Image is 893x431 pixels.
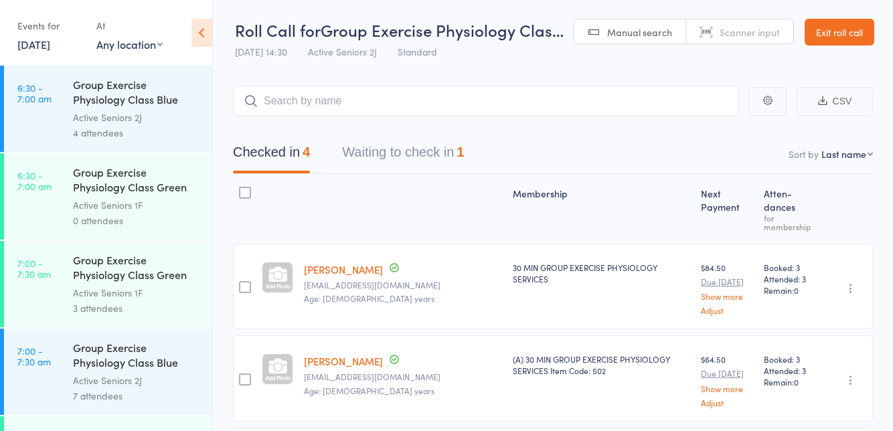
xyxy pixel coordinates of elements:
span: Booked: 3 [764,353,819,365]
div: Events for [17,15,83,37]
span: Age: [DEMOGRAPHIC_DATA] years [304,292,434,304]
span: Remain: [764,284,819,296]
small: juliearmitage@email.com [304,280,502,290]
div: Last name [821,147,866,161]
a: Adjust [701,398,753,407]
div: 1 [457,145,464,159]
span: 0 [794,376,799,387]
button: CSV [797,87,873,116]
span: Standard [398,45,437,58]
span: Age: [DEMOGRAPHIC_DATA] years [304,385,434,396]
div: Active Seniors 1F [73,285,201,300]
span: Booked: 3 [764,262,819,273]
span: Active Seniors 2J [308,45,377,58]
button: Checked in4 [233,138,310,173]
span: Attended: 3 [764,273,819,284]
a: [PERSON_NAME] [304,262,383,276]
div: Active Seniors 2J [73,373,201,388]
span: Attended: 3 [764,365,819,376]
div: Group Exercise Physiology Class Green Room [73,165,201,197]
div: Active Seniors 1F [73,197,201,213]
div: Next Payment [696,180,758,238]
a: [PERSON_NAME] [304,354,383,368]
button: Waiting to check in1 [342,138,464,173]
div: 4 attendees [73,125,201,141]
div: Any location [96,37,163,52]
time: 6:30 - 7:00 am [17,82,52,104]
a: 7:00 -7:30 amGroup Exercise Physiology Class Green RoomActive Seniors 1F3 attendees [4,241,212,327]
div: Group Exercise Physiology Class Blue Room [73,340,201,373]
div: Active Seniors 2J [73,110,201,125]
time: 7:00 - 7:30 am [17,258,51,279]
time: 6:30 - 7:00 am [17,170,52,191]
small: Due [DATE] [701,277,753,286]
div: At [96,15,163,37]
div: 30 MIN GROUP EXERCISE PHYSIOLOGY SERVICES [513,262,690,284]
span: Group Exercise Physiology Clas… [321,19,564,41]
a: 7:00 -7:30 amGroup Exercise Physiology Class Blue RoomActive Seniors 2J7 attendees [4,329,212,415]
div: (A) 30 MIN GROUP EXERCISE PHYSIOLOGY SERVICES Item Code: 502 [513,353,690,376]
div: Group Exercise Physiology Class Green Room [73,252,201,285]
div: $84.50 [701,262,753,315]
input: Search by name [233,86,739,116]
div: 4 [303,145,310,159]
a: Show more [701,384,753,393]
span: Roll Call for [235,19,321,41]
span: Scanner input [720,25,780,39]
div: Membership [507,180,696,238]
span: Remain: [764,376,819,387]
a: [DATE] [17,37,50,52]
div: 0 attendees [73,213,201,228]
div: Group Exercise Physiology Class Blue Room [73,77,201,110]
div: 7 attendees [73,388,201,404]
div: $64.50 [701,353,753,406]
span: 0 [794,284,799,296]
a: 6:30 -7:00 amGroup Exercise Physiology Class Green RoomActive Seniors 1F0 attendees [4,153,212,240]
a: Adjust [701,306,753,315]
a: Show more [701,292,753,300]
small: Due [DATE] [701,369,753,378]
small: m.clarke32@optusnet.com.au [304,372,502,381]
a: Exit roll call [805,19,874,46]
span: [DATE] 14:30 [235,45,287,58]
div: 3 attendees [73,300,201,316]
time: 7:00 - 7:30 am [17,345,51,367]
a: 6:30 -7:00 amGroup Exercise Physiology Class Blue RoomActive Seniors 2J4 attendees [4,66,212,152]
div: for membership [764,213,819,231]
div: Atten­dances [758,180,824,238]
label: Sort by [789,147,819,161]
span: Manual search [607,25,672,39]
